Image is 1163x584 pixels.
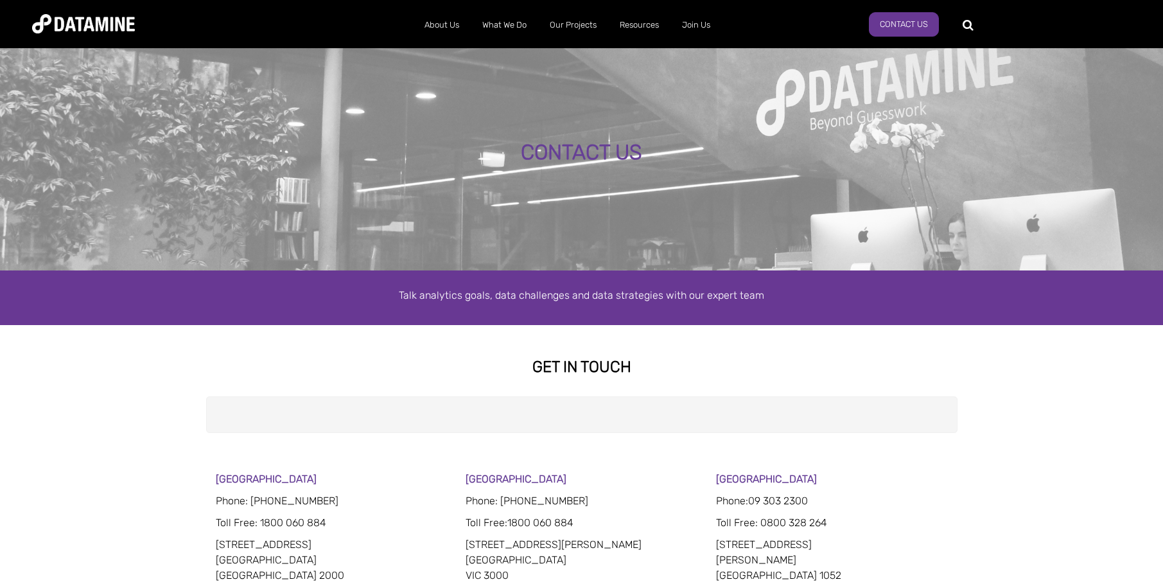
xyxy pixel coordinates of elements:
span: Talk analytics goals, data challenges and data strategies with our expert team [399,289,764,301]
div: CONTACT US [133,141,1031,164]
p: Phone: [716,493,948,509]
span: Toll Free [216,517,255,529]
span: Phone: [PHONE_NUMBER] [216,495,338,507]
img: Datamine [32,14,135,33]
a: Our Projects [538,8,608,42]
a: About Us [413,8,471,42]
span: Phone: [PHONE_NUMBER] [466,495,588,507]
strong: GET IN TOUCH [532,358,631,376]
span: 09 303 2300 [748,495,808,507]
strong: [GEOGRAPHIC_DATA] [216,473,317,485]
p: 1800 060 884 [466,515,697,531]
a: Join Us [670,8,722,42]
strong: [GEOGRAPHIC_DATA] [716,473,817,485]
a: What We Do [471,8,538,42]
a: Resources [608,8,670,42]
strong: [GEOGRAPHIC_DATA] [466,473,566,485]
span: Toll Free: 0800 328 264 [716,517,827,529]
span: Toll Free: [466,517,507,529]
a: Contact Us [869,12,939,37]
p: : 1800 060 884 [216,515,448,531]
